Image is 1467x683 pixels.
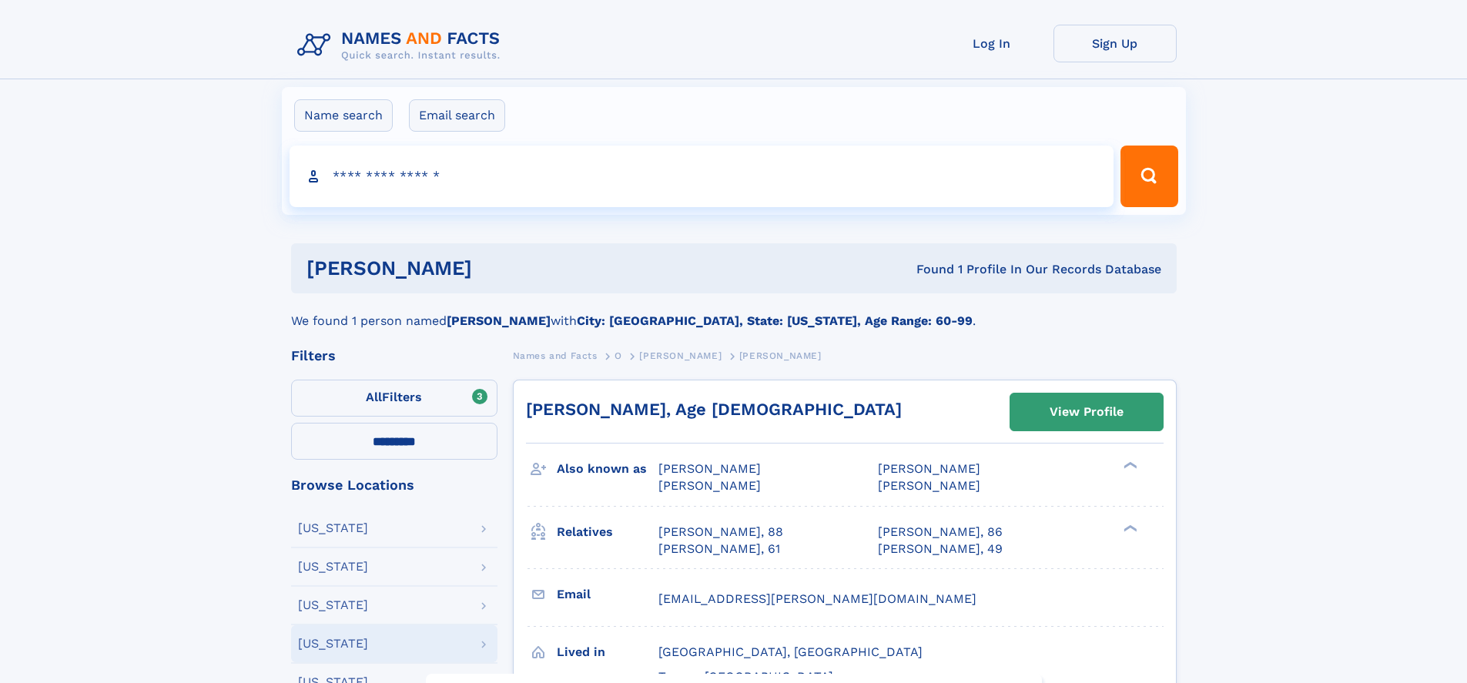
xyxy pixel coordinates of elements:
[658,644,923,659] span: [GEOGRAPHIC_DATA], [GEOGRAPHIC_DATA]
[658,541,780,557] a: [PERSON_NAME], 61
[1120,523,1138,533] div: ❯
[1050,394,1124,430] div: View Profile
[306,259,695,278] h1: [PERSON_NAME]
[291,349,497,363] div: Filters
[1010,393,1163,430] a: View Profile
[639,346,722,365] a: [PERSON_NAME]
[658,524,783,541] a: [PERSON_NAME], 88
[298,599,368,611] div: [US_STATE]
[577,313,973,328] b: City: [GEOGRAPHIC_DATA], State: [US_STATE], Age Range: 60-99
[930,25,1053,62] a: Log In
[694,261,1161,278] div: Found 1 Profile In Our Records Database
[878,541,1003,557] a: [PERSON_NAME], 49
[639,350,722,361] span: [PERSON_NAME]
[526,400,902,419] a: [PERSON_NAME], Age [DEMOGRAPHIC_DATA]
[291,293,1177,330] div: We found 1 person named with .
[658,478,761,493] span: [PERSON_NAME]
[615,350,622,361] span: O
[513,346,598,365] a: Names and Facts
[557,639,658,665] h3: Lived in
[298,561,368,573] div: [US_STATE]
[878,478,980,493] span: [PERSON_NAME]
[366,390,382,404] span: All
[298,638,368,650] div: [US_STATE]
[739,350,822,361] span: [PERSON_NAME]
[878,524,1003,541] a: [PERSON_NAME], 86
[291,478,497,492] div: Browse Locations
[557,519,658,545] h3: Relatives
[615,346,622,365] a: O
[294,99,393,132] label: Name search
[1120,146,1177,207] button: Search Button
[557,456,658,482] h3: Also known as
[658,591,976,606] span: [EMAIL_ADDRESS][PERSON_NAME][DOMAIN_NAME]
[658,461,761,476] span: [PERSON_NAME]
[1120,460,1138,470] div: ❯
[291,25,513,66] img: Logo Names and Facts
[878,461,980,476] span: [PERSON_NAME]
[409,99,505,132] label: Email search
[298,522,368,534] div: [US_STATE]
[291,380,497,417] label: Filters
[557,581,658,608] h3: Email
[290,146,1114,207] input: search input
[1053,25,1177,62] a: Sign Up
[447,313,551,328] b: [PERSON_NAME]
